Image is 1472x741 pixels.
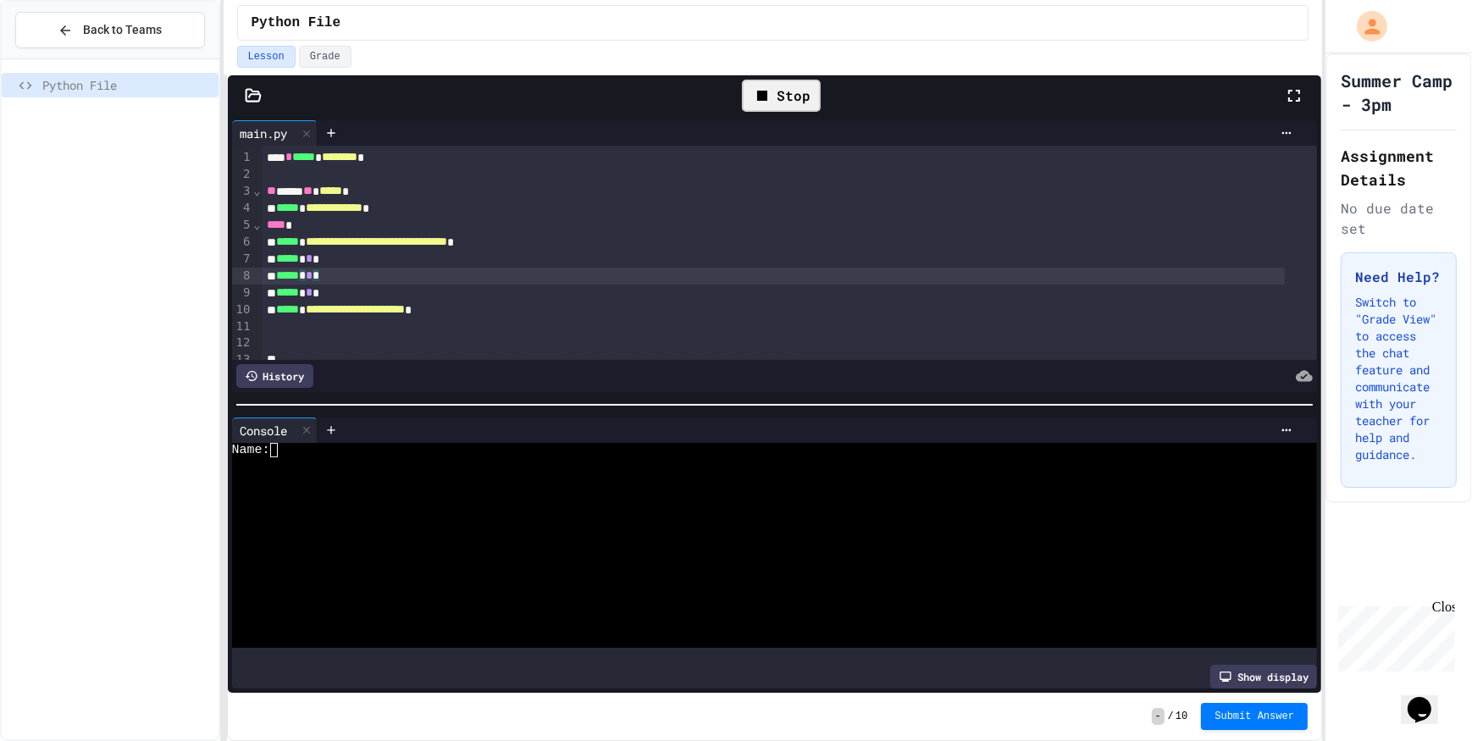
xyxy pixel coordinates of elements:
div: Console [232,418,318,443]
div: Console [232,422,296,440]
div: My Account [1339,7,1392,46]
span: 10 [1176,710,1187,723]
div: 3 [232,183,253,200]
div: 10 [232,301,253,318]
span: / [1168,710,1174,723]
button: Grade [299,46,351,68]
h3: Need Help? [1355,267,1442,287]
div: 11 [232,318,253,335]
span: Back to Teams [83,21,162,39]
p: Switch to "Grade View" to access the chat feature and communicate with your teacher for help and ... [1355,294,1442,463]
div: Stop [742,80,821,112]
span: Name: [232,443,270,457]
div: History [236,364,313,388]
div: 5 [232,217,253,234]
div: 9 [232,285,253,301]
div: Chat with us now!Close [7,7,117,108]
span: Python File [252,13,341,33]
div: 6 [232,234,253,251]
div: 13 [232,351,253,368]
span: - [1152,708,1165,725]
div: Show display [1210,665,1317,688]
span: Fold line [252,184,261,197]
span: Fold line [252,218,261,231]
button: Submit Answer [1201,703,1308,730]
iframe: chat widget [1401,673,1455,724]
div: 12 [232,335,253,351]
iframe: chat widget [1331,600,1455,672]
h2: Assignment Details [1341,144,1457,191]
div: No due date set [1341,198,1457,239]
span: Python File [42,76,212,94]
div: 1 [232,149,253,166]
div: 7 [232,251,253,268]
div: main.py [232,124,296,142]
button: Lesson [237,46,296,68]
div: 2 [232,166,253,183]
div: 8 [232,268,253,285]
div: 4 [232,200,253,217]
h1: Summer Camp - 3pm [1341,69,1457,116]
div: main.py [232,120,318,146]
span: Submit Answer [1215,710,1294,723]
button: Back to Teams [15,12,205,48]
